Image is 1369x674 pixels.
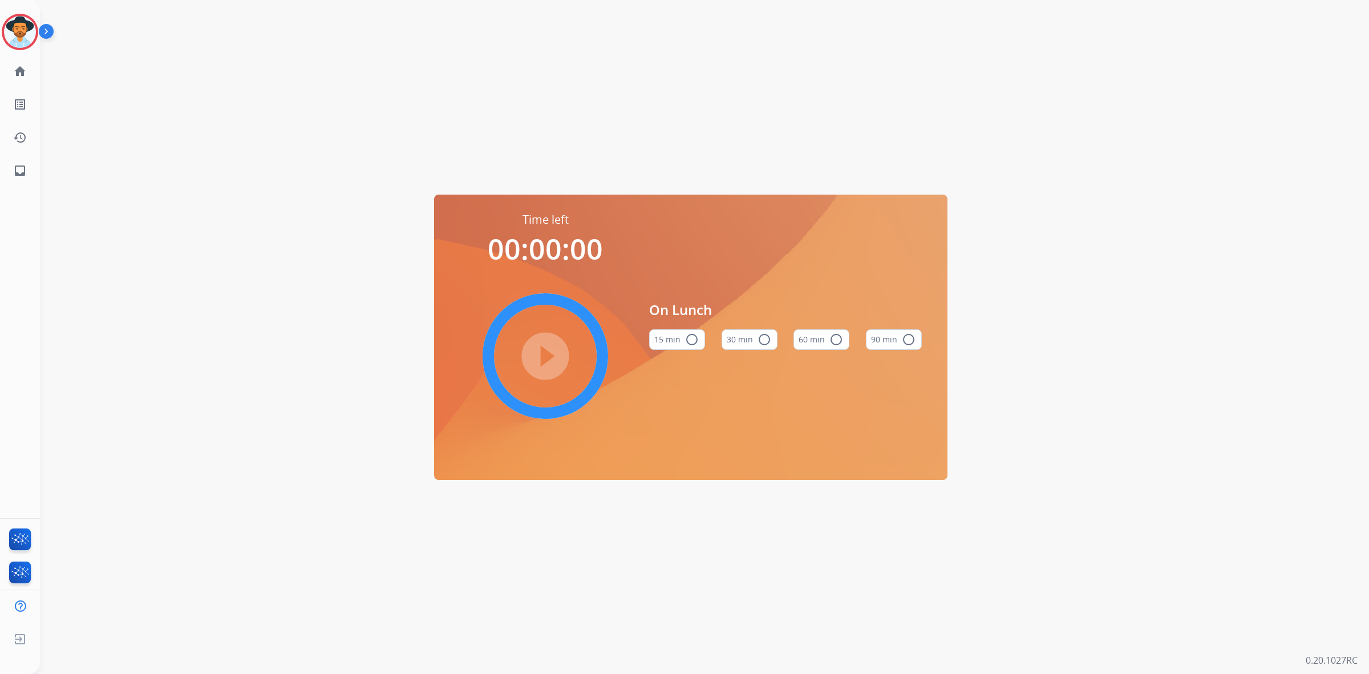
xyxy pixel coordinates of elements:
button: 15 min [649,329,705,350]
span: 00:00:00 [488,229,603,268]
mat-icon: home [13,64,27,78]
mat-icon: inbox [13,164,27,177]
span: Time left [523,212,569,228]
p: 0.20.1027RC [1306,653,1358,667]
mat-icon: radio_button_unchecked [758,333,771,346]
mat-icon: radio_button_unchecked [685,333,699,346]
button: 90 min [866,329,922,350]
img: avatar [4,16,36,48]
button: 30 min [722,329,777,350]
span: On Lunch [649,300,922,320]
button: 60 min [793,329,849,350]
mat-icon: list_alt [13,98,27,111]
mat-icon: radio_button_unchecked [902,333,916,346]
mat-icon: history [13,131,27,144]
mat-icon: radio_button_unchecked [829,333,843,346]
